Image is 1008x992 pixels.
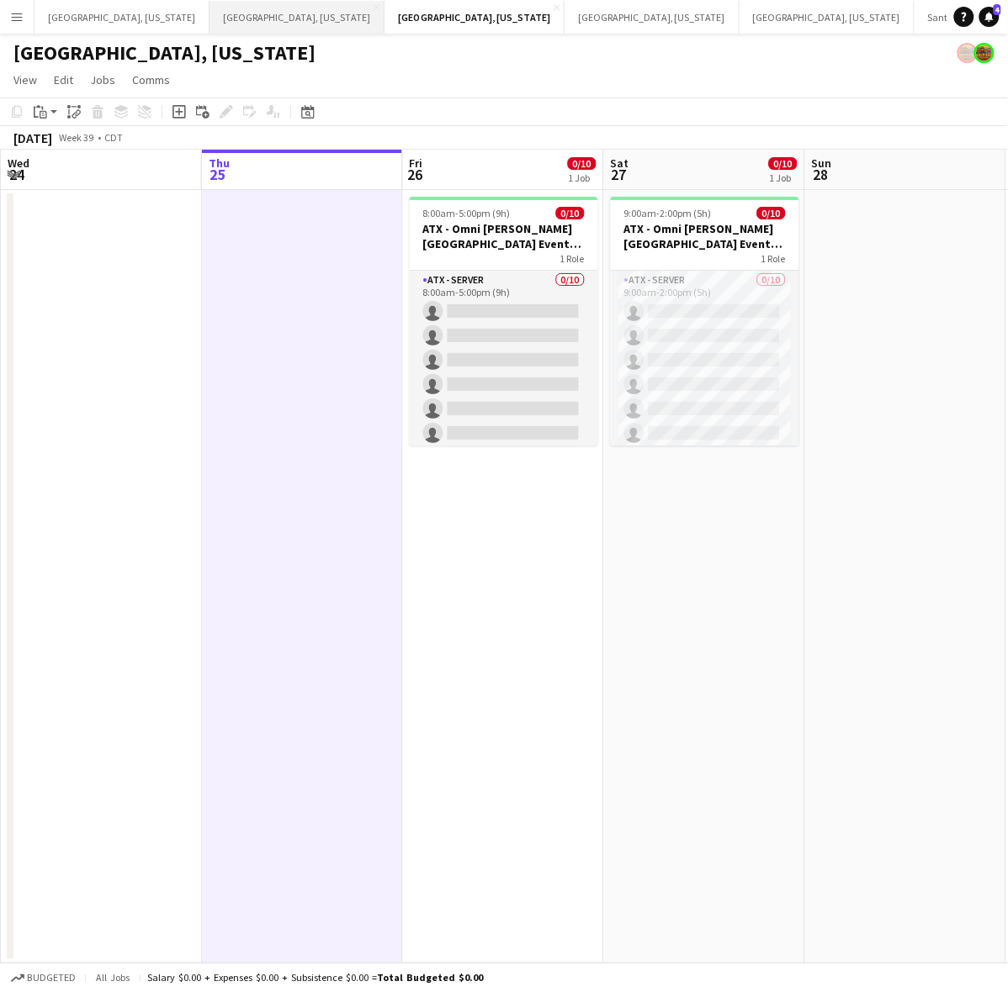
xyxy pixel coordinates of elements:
span: 1 Role [761,252,786,265]
span: 27 [608,165,629,184]
div: Salary $0.00 + Expenses $0.00 + Subsistence $0.00 = [147,972,483,984]
h1: [GEOGRAPHIC_DATA], [US_STATE] [13,40,316,66]
app-card-role: ATX - Server0/108:00am-5:00pm (9h) [410,271,598,547]
span: 0/10 [568,157,597,170]
h3: ATX - Omni [PERSON_NAME][GEOGRAPHIC_DATA] Event [DATE] [611,221,799,251]
span: Sun [812,156,832,171]
div: 1 Job [770,171,797,184]
span: 26 [407,165,423,184]
span: Jobs [90,72,115,87]
span: 0/10 [769,157,798,170]
span: Week 39 [56,131,98,144]
div: 1 Job [569,171,596,184]
span: 0/10 [757,207,786,219]
span: Edit [54,72,73,87]
span: Sat [611,156,629,171]
span: 0/10 [556,207,585,219]
span: 25 [206,165,230,184]
app-user-avatar: Rollin Hero [958,43,978,63]
span: View [13,72,37,87]
span: All jobs [93,972,133,984]
a: Jobs [83,69,122,91]
span: 28 [809,165,832,184]
button: [GEOGRAPHIC_DATA], [US_STATE] [34,1,210,34]
span: 8:00am-5:00pm (9h) [423,207,511,219]
app-card-role: ATX - Server0/109:00am-2:00pm (5h) [611,271,799,547]
app-job-card: 9:00am-2:00pm (5h)0/10ATX - Omni [PERSON_NAME][GEOGRAPHIC_DATA] Event [DATE]1 RoleATX - Server0/1... [611,197,799,446]
button: [GEOGRAPHIC_DATA], [US_STATE] [385,1,565,34]
a: Comms [125,69,177,91]
button: Budgeted [8,969,78,988]
div: [DATE] [13,129,52,146]
span: 4 [994,4,1001,15]
a: View [7,69,44,91]
span: Total Budgeted $0.00 [377,972,483,984]
span: Thu [209,156,230,171]
span: Comms [132,72,170,87]
button: [GEOGRAPHIC_DATA], [US_STATE] [210,1,385,34]
div: CDT [104,131,123,144]
a: 4 [979,7,1000,27]
span: 24 [5,165,29,184]
h3: ATX - Omni [PERSON_NAME][GEOGRAPHIC_DATA] Event [DATE] [410,221,598,251]
button: [GEOGRAPHIC_DATA], [US_STATE] [565,1,740,34]
button: [GEOGRAPHIC_DATA], [US_STATE] [740,1,915,34]
app-job-card: 8:00am-5:00pm (9h)0/10ATX - Omni [PERSON_NAME][GEOGRAPHIC_DATA] Event [DATE]1 RoleATX - Server0/1... [410,197,598,446]
a: Edit [47,69,80,91]
app-user-avatar: Rollin Hero [974,43,995,63]
span: 9:00am-2:00pm (5h) [624,207,712,219]
span: Wed [8,156,29,171]
span: Budgeted [27,973,76,984]
span: 1 Role [560,252,585,265]
span: Fri [410,156,423,171]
